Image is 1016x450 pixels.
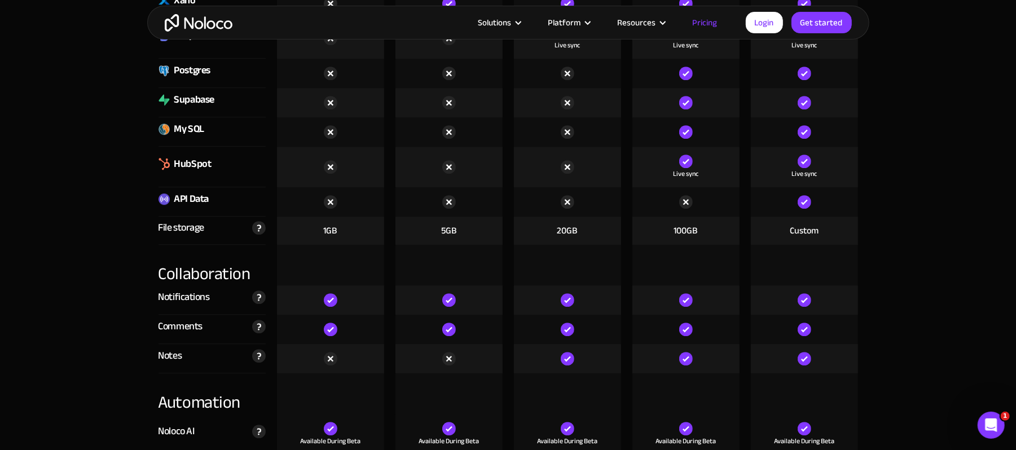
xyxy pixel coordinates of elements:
div: 100GB [674,224,698,237]
div: Notes [159,347,182,364]
div: Live sync [791,168,817,179]
p: The team can also help [55,14,140,25]
div: Live sync [791,39,817,51]
div: Collaboration [159,245,266,285]
div: 5GB [441,224,456,237]
div: Available During Beta [300,435,360,447]
div: Solutions [464,15,534,30]
div: not really , say I want to create mulitple apps for different customers , this means I just can't... [41,87,217,156]
h1: Help Bot [55,6,93,14]
div: Postgres [174,62,210,79]
div: The standard plans share user limits across all apps in your workspace, so separate customer apps... [18,315,208,348]
div: not really , say I want to create mulitple apps for different customers , this means I just can't... [50,94,208,149]
div: Resources [618,15,656,30]
span: 1 [1001,412,1010,421]
div: Supabase [174,91,214,108]
div: Live sync [555,39,580,51]
div: Each customer needs their own separate Noloco account and subscription. [18,227,208,249]
div: Close [198,5,218,25]
div: My SQL [174,121,204,138]
div: Available During Beta [537,435,597,447]
div: Help Bot says… [9,164,217,356]
div: Noloco AI [159,423,195,440]
div: Live sync [673,168,698,179]
div: Comments [159,318,203,335]
div: 20GB [557,224,578,237]
a: Pricing [679,15,732,30]
div: For multiple customer apps, you have two options: [18,199,208,221]
div: Danya says… [9,87,217,165]
a: Source reference 128547816: [189,239,198,248]
div: Was that helpful? [9,53,96,78]
button: Upload attachment [54,364,63,373]
div: Platform [534,15,604,30]
div: 1GB [324,224,337,237]
button: Home [177,5,198,26]
div: Available During Beta [774,435,834,447]
div: Custom [790,224,819,237]
div: Resources [604,15,679,30]
button: Gif picker [36,364,45,373]
a: Get started [791,12,852,33]
b: Option 2: [18,255,59,264]
div: Available During Beta [419,435,479,447]
a: home [165,14,232,32]
div: Automation [159,373,266,414]
div: File storage [159,219,204,236]
div: Live sync [673,39,698,51]
div: Help Bot says… [9,53,217,87]
button: Send a message… [193,359,212,377]
b: Option 1: [18,227,59,236]
div: You're correct - with one account, users are counted across all your apps, not per app.Source ref... [9,164,217,355]
div: API Data [174,191,209,208]
img: Profile image for Help Bot [32,6,50,24]
div: Contact our sales team for custom Enterprise pricing if you need multiple apps with many external... [18,254,208,310]
div: Notifications [159,289,210,306]
div: Platform [548,15,581,30]
button: go back [7,5,29,26]
div: Was that helpful? [18,60,87,71]
a: Login [746,12,783,33]
button: Emoji picker [17,364,27,373]
iframe: Intercom live chat [978,412,1005,439]
div: You're correct - with one account, users are counted across all your apps, not per app. [18,171,208,193]
div: HubSpot [174,156,212,173]
div: Solutions [478,15,512,30]
div: Available During Beta [656,435,716,447]
a: Source reference 22646391: [187,184,196,193]
textarea: Message… [10,340,216,359]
